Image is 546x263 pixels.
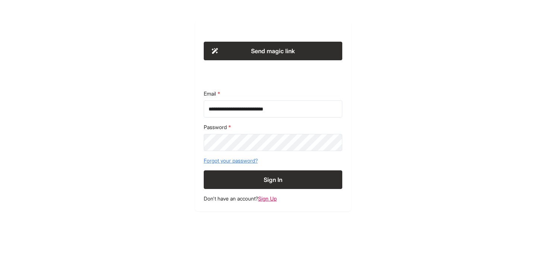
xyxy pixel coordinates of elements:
[204,42,342,60] button: Send magic link
[258,195,277,202] a: Sign Up
[204,195,342,202] footer: Don't have an account?
[204,90,342,97] label: Email
[204,170,342,189] button: Sign In
[204,157,342,164] a: Forgot your password?
[204,124,342,131] label: Password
